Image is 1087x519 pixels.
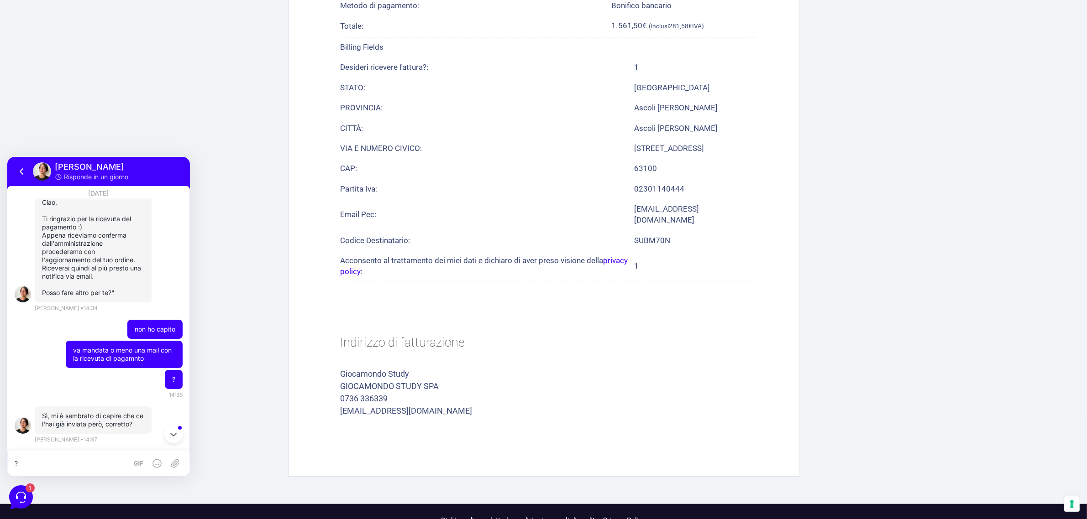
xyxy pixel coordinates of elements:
[341,230,634,250] td: Codice Destinatario:
[341,37,756,57] th: Billing Fields
[1064,496,1080,512] button: Le tue preferenze relative al consenso per le tecnologie di tracciamento
[634,159,756,179] td: 63100
[341,251,634,282] td: Acconsento al trattamento dei miei dati e dichiaro di aver preso visione della :
[634,199,756,230] td: [EMAIL_ADDRESS][DOMAIN_NAME]
[642,21,647,30] span: €
[341,159,634,179] td: CAP:
[634,251,756,282] td: 1
[341,98,634,118] td: PROVINCIA:
[341,57,634,78] td: Desideri ricevere fattura?:
[341,323,756,362] h2: Indirizzo di fatturazione
[634,230,756,250] td: SUBM70N
[634,98,756,118] td: Ascoli [PERSON_NAME]
[341,16,612,36] th: Totale:
[165,218,168,227] p: ?
[66,189,168,206] p: va mandata o meno una mail con la ricevuta di pagamnto
[634,57,756,78] td: 1
[7,260,24,277] img: dark
[7,157,190,476] iframe: Customerly Messenger
[27,95,181,113] button: Avanti
[20,23,38,41] img: dark
[341,179,634,199] td: Partita Iva:
[341,118,634,138] td: CITTÀ:
[89,100,108,108] span: Avanti
[649,22,704,30] small: (inclusi IVA)
[341,368,756,417] address: Giocamondo Study GIOCAMONDO STUDY SPA
[634,179,756,199] td: 02301140444
[669,22,692,30] span: 281,58
[341,199,634,230] td: Email Pec:
[688,22,692,30] span: €
[634,118,756,138] td: Ascoli [PERSON_NAME]
[341,78,634,98] td: STATO:
[634,139,756,159] td: [STREET_ADDRESS]
[341,392,756,405] p: 0736 336339
[127,168,168,176] p: non ho capito
[162,234,175,242] p: 14:36
[27,279,90,287] p: [PERSON_NAME] • 14:37
[341,405,756,417] p: [EMAIL_ADDRESS][DOMAIN_NAME]
[634,78,756,98] td: [GEOGRAPHIC_DATA]
[611,21,647,30] span: 1.561,50
[35,255,137,271] p: Sì, mi è sembrato di capire che ce l'hai già inviata però, corretto?
[7,483,35,511] iframe: Customerly Messenger Launcher
[46,20,188,42] span: Come valuti la tua esperienza con l'assistenza di Marketers?
[341,139,634,159] td: VIA E NUMERO CIVICO:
